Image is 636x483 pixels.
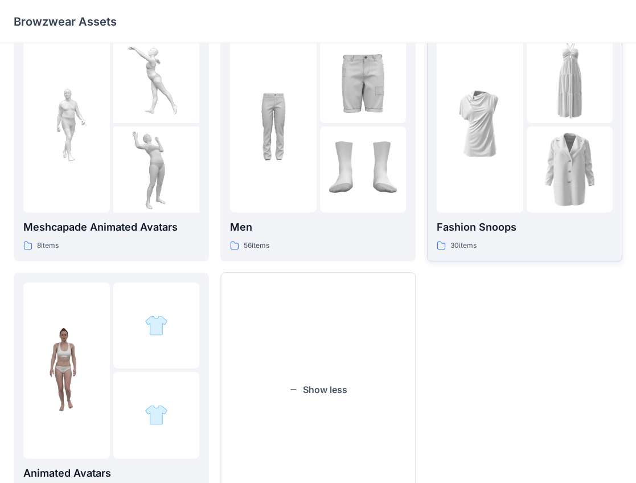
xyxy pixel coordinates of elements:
[320,36,407,123] img: folder 2
[14,27,209,261] a: folder 1folder 2folder 3Meshcapade Animated Avatars8items
[113,36,200,123] img: folder 2
[437,81,523,168] img: folder 1
[37,240,59,252] p: 8 items
[23,465,199,481] p: Animated Avatars
[527,126,613,213] img: folder 3
[450,240,477,252] p: 30 items
[220,27,416,261] a: folder 1folder 2folder 3Men56items
[23,327,110,414] img: folder 1
[23,219,199,235] p: Meshcapade Animated Avatars
[145,314,168,337] img: folder 2
[437,219,613,235] p: Fashion Snoops
[427,27,622,261] a: folder 1folder 2folder 3Fashion Snoops30items
[244,240,269,252] p: 56 items
[320,126,407,213] img: folder 3
[527,36,613,123] img: folder 2
[145,403,168,427] img: folder 3
[113,126,200,213] img: folder 3
[23,81,110,168] img: folder 1
[14,14,117,30] p: Browzwear Assets
[230,219,406,235] p: Men
[230,81,317,168] img: folder 1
